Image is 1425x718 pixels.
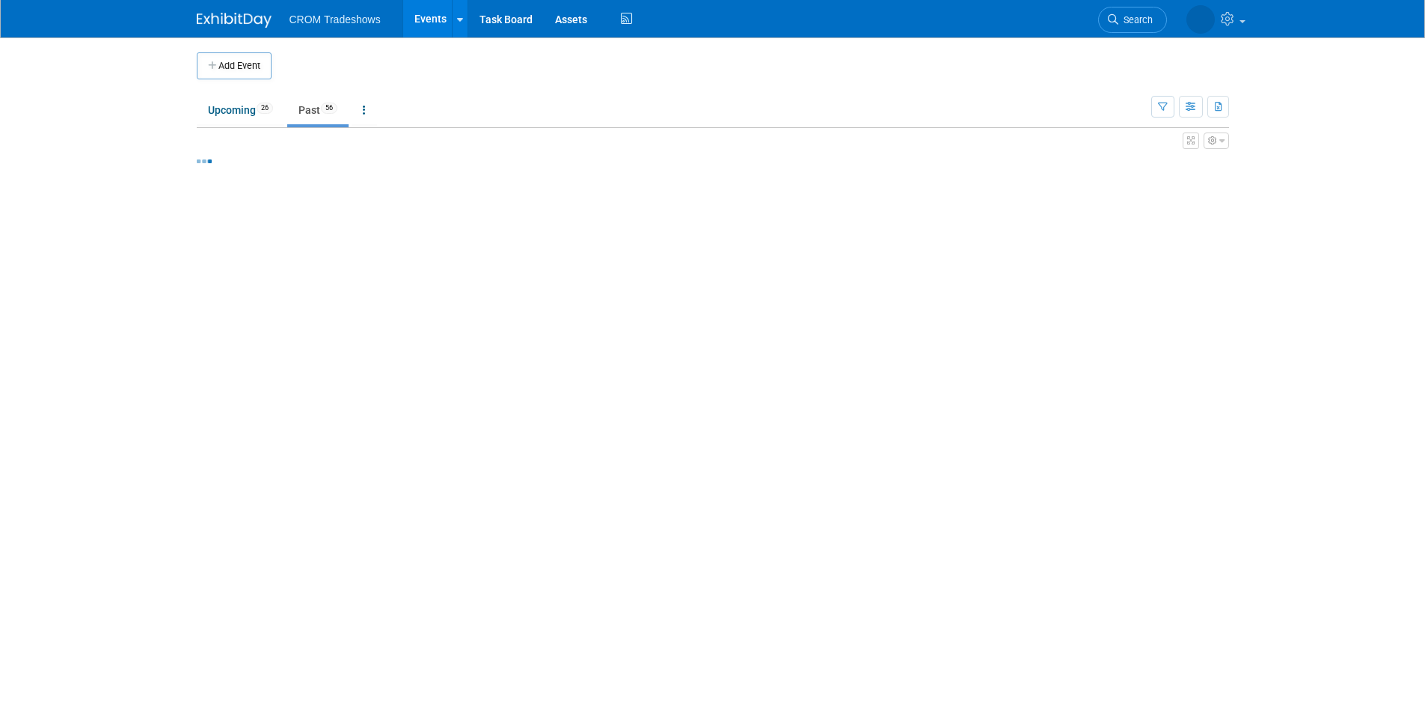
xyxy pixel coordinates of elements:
span: Search [1118,14,1153,25]
img: Kristin Elliott [1186,5,1215,34]
span: 26 [257,103,273,114]
span: 56 [321,103,337,114]
a: Upcoming26 [197,96,284,124]
span: CROM Tradeshows [289,13,381,25]
a: Search [1098,7,1167,33]
button: Add Event [197,52,272,79]
img: ExhibitDay [197,13,272,28]
a: Past56 [287,96,349,124]
img: loading... [197,159,212,163]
